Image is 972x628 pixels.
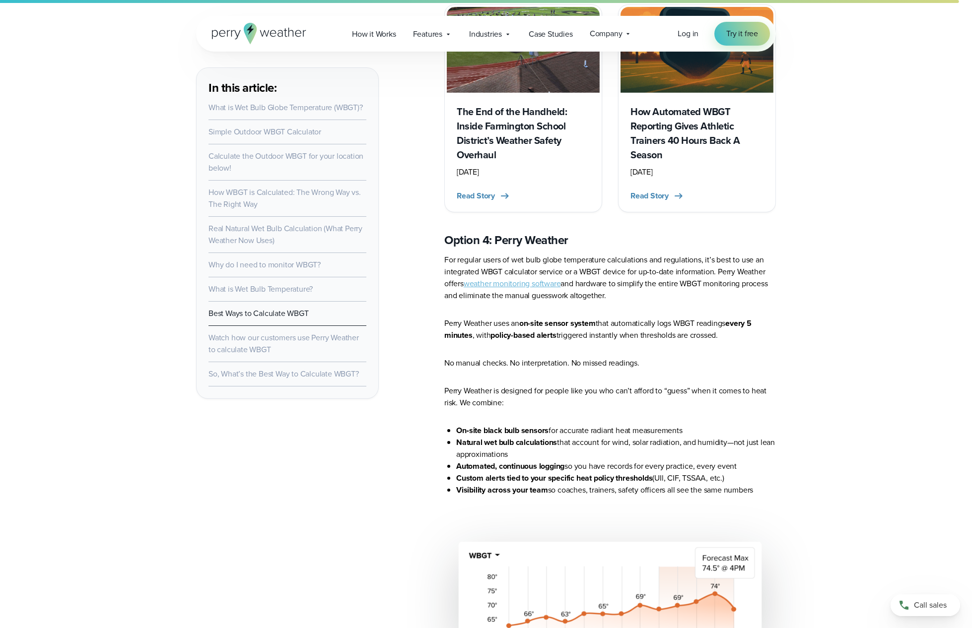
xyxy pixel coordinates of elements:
li: (UIl, CIF, TSSAA, etc.) [456,472,776,484]
a: Call sales [891,594,960,616]
a: Athletic trainers wbgt reporting How Automated WBGT Reporting Gives Athletic Trainers 40 Hours Ba... [618,4,776,212]
a: Log in [678,28,698,40]
strong: Natural wet bulb calculations [456,437,557,448]
strong: Visibility across your team [456,484,548,496]
span: Case Studies [529,28,573,40]
strong: Custom alerts tied to your specific heat policy thresholds [456,472,652,484]
p: Perry Weather uses an that automatically logs WBGT readings , with triggered instantly when thres... [444,317,776,341]
span: Call sales [914,599,947,611]
button: Read Story [630,190,685,202]
span: Features [413,28,442,40]
strong: every 5 minutes [444,317,752,341]
p: For regular users of wet bulb globe temperature calculations and regulations, it’s best to use an... [444,254,776,302]
span: Company [590,28,623,40]
a: How WBGT is Calculated: The Wrong Way vs. The Right Way [208,187,361,210]
strong: on-site sensor system [519,317,596,329]
h3: The End of the Handheld: Inside Farmington School District’s Weather Safety Overhaul [457,105,590,162]
img: Perry Weather monitoring [447,7,600,93]
a: How it Works [344,24,405,44]
a: Perry Weather monitoring The End of the Handheld: Inside Farmington School District’s Weather Saf... [444,4,602,212]
div: [DATE] [630,166,764,178]
a: Watch how our customers use Perry Weather to calculate WBGT [208,332,359,355]
li: for accurate radiant heat measurements [456,425,776,437]
img: Athletic trainers wbgt reporting [621,7,773,93]
a: What is Wet Bulb Globe Temperature (WBGT)? [208,102,363,113]
a: Best Ways to Calculate WBGT [208,308,309,319]
strong: Automated, continuous logging [456,460,564,472]
h3: Option 4: Perry Weather [444,232,776,248]
a: Try it free [714,22,770,46]
h3: In this article: [208,80,366,96]
p: No manual checks. No interpretation. No missed readings. [444,357,776,369]
a: weather monitoring software [464,278,561,289]
a: Calculate the Outdoor WBGT for your location below! [208,150,363,174]
a: Simple Outdoor WBGT Calculator [208,126,321,137]
span: Read Story [457,190,495,202]
li: so coaches, trainers, safety officers all see the same numbers [456,484,776,496]
a: Real Natural Wet Bulb Calculation (What Perry Weather Now Uses) [208,223,362,246]
span: How it Works [352,28,396,40]
li: that account for wind, solar radiation, and humidity—not just lean approximations [456,437,776,460]
div: slideshow [444,4,776,212]
h3: How Automated WBGT Reporting Gives Athletic Trainers 40 Hours Back A Season [630,105,764,162]
span: Try it free [726,28,758,40]
span: Industries [469,28,502,40]
a: What is Wet Bulb Temperature? [208,283,313,295]
div: [DATE] [457,166,590,178]
a: Why do I need to monitor WBGT? [208,259,321,270]
li: so you have records for every practice, every event [456,460,776,472]
strong: policy-based alerts [490,329,556,341]
a: Case Studies [520,24,581,44]
span: Read Story [630,190,669,202]
button: Read Story [457,190,511,202]
a: So, What’s the Best Way to Calculate WBGT? [208,368,359,379]
span: Log in [678,28,698,39]
strong: On‑site black bulb sensors [456,425,549,436]
p: Perry Weather is designed for people like you who can’t afford to “guess” when it comes to heat r... [444,385,776,409]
